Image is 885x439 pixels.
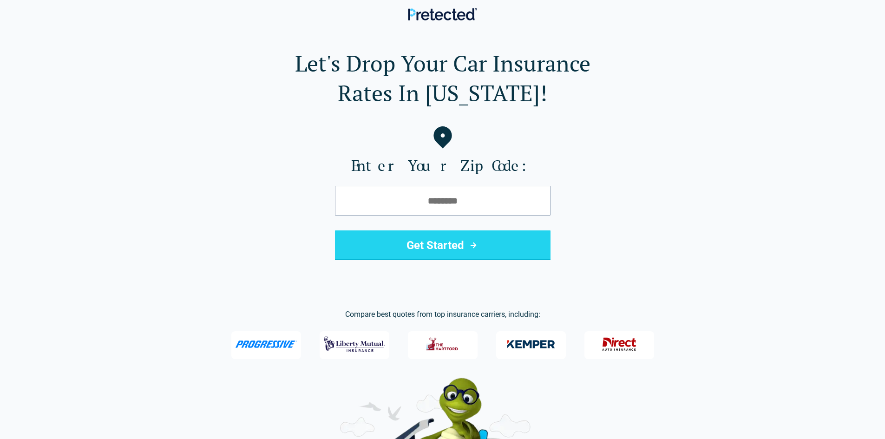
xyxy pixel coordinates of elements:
[324,332,385,356] img: Liberty Mutual
[408,8,477,20] img: Pretected
[15,309,870,320] p: Compare best quotes from top insurance carriers, including:
[335,230,551,260] button: Get Started
[15,48,870,108] h1: Let's Drop Your Car Insurance Rates In [US_STATE]!
[420,332,465,356] img: The Hartford
[597,332,642,356] img: Direct General
[500,332,562,356] img: Kemper
[15,156,870,175] label: Enter Your Zip Code:
[235,341,297,348] img: Progressive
